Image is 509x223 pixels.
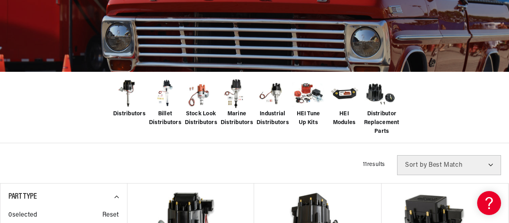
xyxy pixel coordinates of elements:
img: Distributor Replacement Parts [364,78,396,110]
a: HEI Tune Up Kits HEI Tune Up Kits [292,78,324,128]
a: Distributor Replacement Parts Distributor Replacement Parts [364,78,396,136]
span: Distributor Replacement Parts [364,110,399,136]
span: Distributors [113,110,145,118]
a: Billet Distributors Billet Distributors [149,78,181,128]
img: Stock Look Distributors [185,78,217,110]
span: Reset [102,210,119,221]
span: Industrial Distributors [256,110,289,128]
img: Marine Distributors [221,78,253,110]
span: Stock Look Distributors [185,110,217,128]
span: Billet Distributors [149,110,181,128]
a: HEI Modules HEI Modules [328,78,360,128]
img: Distributors [113,78,145,110]
a: Marine Distributors Marine Distributors [221,78,253,128]
span: Part Type [8,193,37,201]
a: Stock Look Distributors Stock Look Distributors [185,78,217,128]
img: HEI Modules [328,78,360,110]
span: Sort by [405,162,427,168]
select: Sort by [397,155,501,175]
span: 0 selected [8,210,37,221]
span: 11 results [363,162,385,168]
img: HEI Tune Up Kits [292,78,324,110]
span: HEI Modules [328,110,360,128]
a: Industrial Distributors Industrial Distributors [256,78,288,128]
span: HEI Tune Up Kits [292,110,324,128]
a: Distributors Distributors [113,78,145,118]
span: Marine Distributors [221,110,253,128]
img: Industrial Distributors [256,78,288,110]
img: Billet Distributors [149,78,181,110]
